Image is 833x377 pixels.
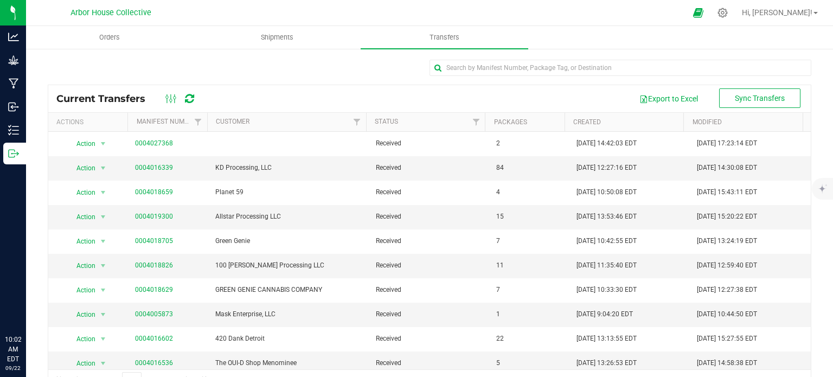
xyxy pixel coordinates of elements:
[697,236,757,246] span: [DATE] 13:24:19 EDT
[97,356,110,371] span: select
[376,187,401,197] span: Received
[576,163,637,173] span: [DATE] 12:27:16 EDT
[697,358,757,368] span: [DATE] 14:58:38 EDT
[632,90,705,108] button: Export to Excel
[194,26,361,49] a: Shipments
[496,138,500,149] span: 2
[693,118,722,126] a: Modified
[67,283,96,298] span: Action
[97,136,110,151] span: select
[56,93,156,105] span: Current Transfers
[8,78,19,89] inline-svg: Manufacturing
[67,234,96,249] span: Action
[97,234,110,249] span: select
[215,236,363,246] span: Green Genie
[97,283,110,298] span: select
[496,163,504,173] span: 84
[135,310,173,318] a: 0004005873
[576,285,637,295] span: [DATE] 10:33:30 EDT
[215,334,363,344] span: 420 Dank Detroit
[376,334,401,344] span: Received
[376,163,401,173] span: Received
[5,335,21,364] p: 10:02 AM EDT
[215,187,363,197] span: Planet 59
[246,33,308,42] span: Shipments
[496,260,504,271] span: 11
[215,212,363,222] span: Allstar Processing LLC
[215,309,363,320] span: Mask Enterprise, LLC
[697,163,757,173] span: [DATE] 14:30:08 EDT
[697,187,757,197] span: [DATE] 15:43:11 EDT
[8,148,19,159] inline-svg: Outbound
[5,364,21,372] p: 09/22
[215,260,363,271] span: 100 [PERSON_NAME] Processing LLC
[85,33,134,42] span: Orders
[697,260,757,271] span: [DATE] 12:59:40 EDT
[97,258,110,273] span: select
[67,331,96,347] span: Action
[496,334,504,344] span: 22
[67,356,96,371] span: Action
[576,212,637,222] span: [DATE] 13:53:46 EDT
[376,260,401,271] span: Received
[361,26,528,49] a: Transfers
[97,307,110,322] span: select
[467,113,485,131] a: Filter
[697,285,757,295] span: [DATE] 12:27:38 EDT
[573,118,601,126] a: Created
[496,285,500,295] span: 7
[135,335,173,342] a: 0004016602
[135,261,173,269] a: 0004018826
[735,94,785,103] span: Sync Transfers
[67,161,96,176] span: Action
[686,2,710,23] span: Open Ecommerce Menu
[135,237,173,245] a: 0004018705
[135,286,173,293] a: 0004018629
[215,285,363,295] span: GREEN GENIE CANNABIS COMPANY
[215,163,363,173] span: KD Processing, LLC
[67,258,96,273] span: Action
[376,138,401,149] span: Received
[576,334,637,344] span: [DATE] 13:13:55 EDT
[576,358,637,368] span: [DATE] 13:26:53 EDT
[494,118,527,126] a: Packages
[376,236,401,246] span: Received
[137,118,196,125] a: Manifest Number
[376,212,401,222] span: Received
[8,101,19,112] inline-svg: Inbound
[97,331,110,347] span: select
[496,358,500,368] span: 5
[716,8,729,18] div: Manage settings
[8,55,19,66] inline-svg: Grow
[376,309,401,320] span: Received
[496,187,500,197] span: 4
[135,188,173,196] a: 0004018659
[67,209,96,225] span: Action
[97,209,110,225] span: select
[697,309,757,320] span: [DATE] 10:44:50 EDT
[576,260,637,271] span: [DATE] 11:35:40 EDT
[56,118,124,126] div: Actions
[697,334,757,344] span: [DATE] 15:27:55 EDT
[11,290,43,323] iframe: Resource center
[576,236,637,246] span: [DATE] 10:42:55 EDT
[415,33,474,42] span: Transfers
[135,139,173,147] a: 0004027368
[430,60,811,76] input: Search by Manifest Number, Package Tag, or Destination
[97,185,110,200] span: select
[216,118,249,125] a: Customer
[576,138,637,149] span: [DATE] 14:42:03 EDT
[375,118,398,125] a: Status
[67,185,96,200] span: Action
[376,358,401,368] span: Received
[189,113,207,131] a: Filter
[348,113,366,131] a: Filter
[496,309,500,320] span: 1
[697,138,757,149] span: [DATE] 17:23:14 EDT
[97,161,110,176] span: select
[67,136,96,151] span: Action
[71,8,151,17] span: Arbor House Collective
[376,285,401,295] span: Received
[135,359,173,367] a: 0004016536
[8,31,19,42] inline-svg: Analytics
